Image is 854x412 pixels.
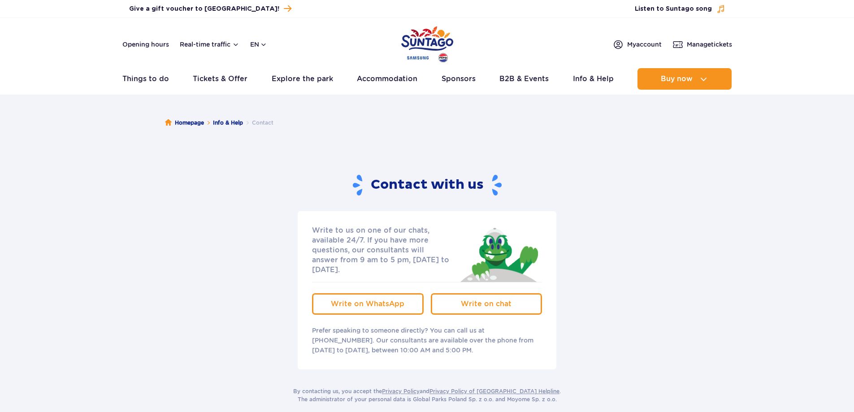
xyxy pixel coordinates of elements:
[272,68,333,90] a: Explore the park
[687,40,732,49] span: Manage tickets
[312,226,452,275] p: Write to us on one of our chats, available 24/7. If you have more questions, our consultants will...
[331,299,404,308] span: Write on WhatsApp
[672,39,732,50] a: Managetickets
[312,325,542,355] p: Prefer speaking to someone directly? You can call us at [PHONE_NUMBER]. Our consultants are avail...
[461,299,512,308] span: Write on chat
[635,4,725,13] button: Listen to Suntago song
[442,68,476,90] a: Sponsors
[431,293,542,315] a: Write on chat
[213,118,243,127] a: Info & Help
[353,174,502,197] h2: Contact with us
[293,387,561,403] p: By contacting us, you accept the and . The administrator of your personal data is Global Parks Po...
[250,40,267,49] button: en
[499,68,549,90] a: B2B & Events
[382,388,420,395] a: Privacy Policy
[627,40,662,49] span: My account
[165,118,204,127] a: Homepage
[312,293,424,315] a: Write on WhatsApp
[180,41,239,48] button: Real-time traffic
[122,68,169,90] a: Things to do
[122,40,169,49] a: Opening hours
[401,22,453,64] a: Park of Poland
[635,4,712,13] span: Listen to Suntago song
[613,39,662,50] a: Myaccount
[429,388,559,395] a: Privacy Policy of [GEOGRAPHIC_DATA] Helpline
[455,226,542,282] img: Jay
[243,118,273,127] li: Contact
[129,3,291,15] a: Give a gift voucher to [GEOGRAPHIC_DATA]!
[357,68,417,90] a: Accommodation
[573,68,614,90] a: Info & Help
[637,68,732,90] button: Buy now
[661,75,693,83] span: Buy now
[193,68,247,90] a: Tickets & Offer
[129,4,279,13] span: Give a gift voucher to [GEOGRAPHIC_DATA]!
